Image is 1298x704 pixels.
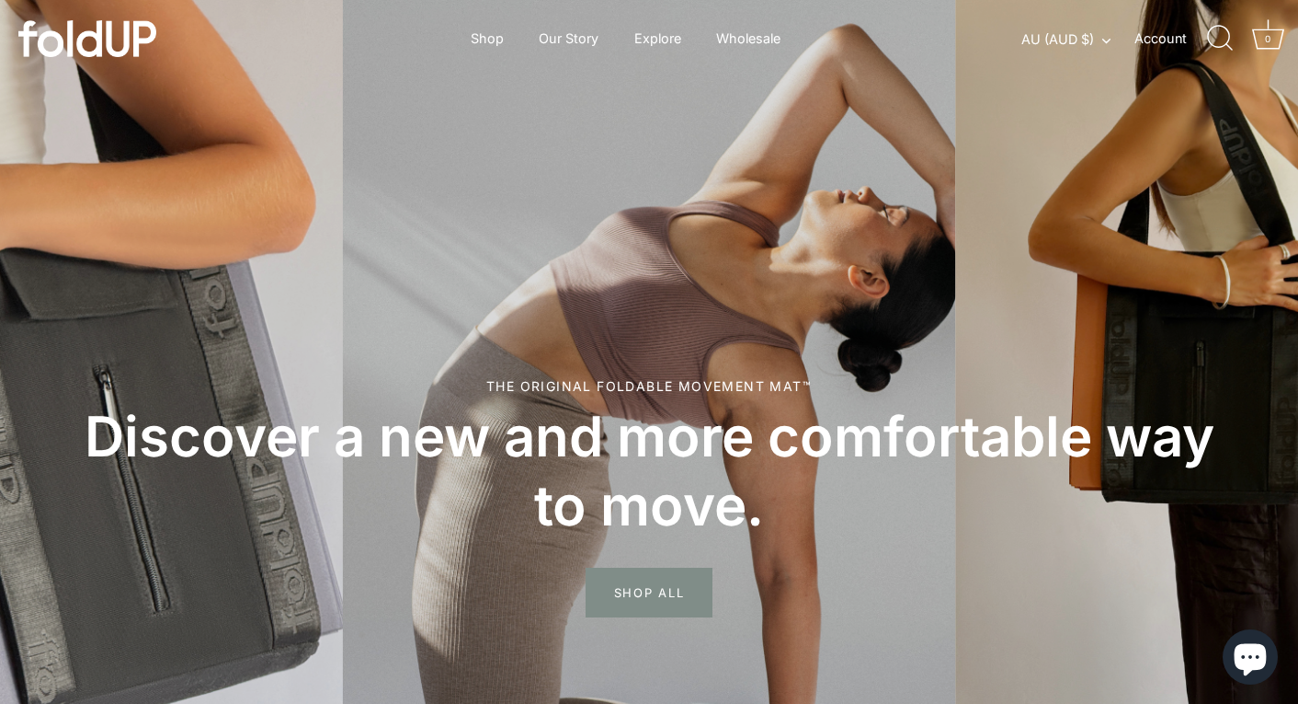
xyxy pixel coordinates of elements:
a: Explore [619,21,698,56]
a: Shop [454,21,519,56]
a: Cart [1247,18,1288,59]
inbox-online-store-chat: Shopify online store chat [1217,629,1283,689]
div: The original foldable movement mat™ [64,376,1234,396]
div: 0 [1258,29,1277,48]
h2: Discover a new and more comfortable way to move. [64,402,1234,540]
span: SHOP ALL [586,568,713,617]
a: Search [1200,18,1240,59]
button: AU (AUD $) [1021,31,1131,48]
img: foldUP [18,20,156,57]
a: Wholesale [700,21,797,56]
div: Primary navigation [425,21,825,56]
a: Account [1134,28,1205,50]
a: Our Story [523,21,615,56]
a: foldUP [18,20,248,57]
